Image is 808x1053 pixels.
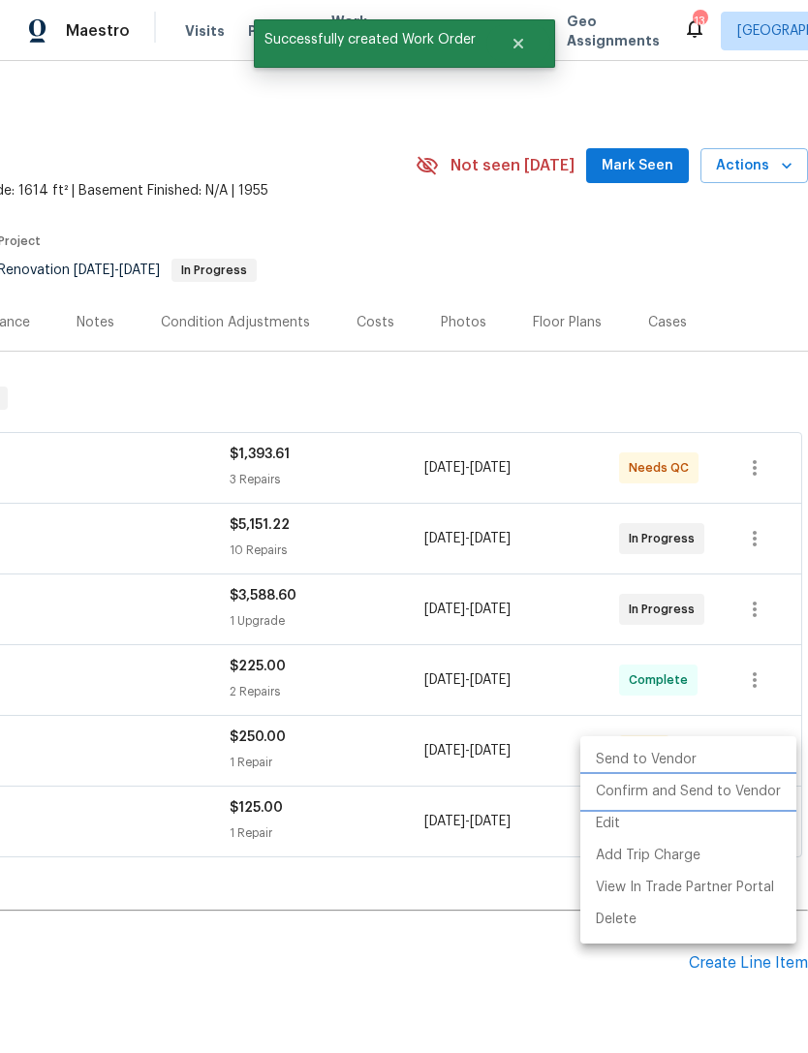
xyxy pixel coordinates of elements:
li: Edit [580,808,796,840]
li: Delete [580,904,796,936]
li: Send to Vendor [580,744,796,776]
li: View In Trade Partner Portal [580,872,796,904]
li: Confirm and Send to Vendor [580,776,796,808]
li: Add Trip Charge [580,840,796,872]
